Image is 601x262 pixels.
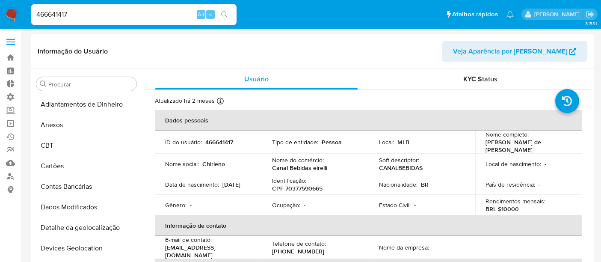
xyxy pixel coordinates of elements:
p: Nacionalidade : [379,181,417,188]
button: Veja Aparência por [PERSON_NAME] [442,41,587,62]
span: s [209,10,212,18]
p: BRL $10000 [486,205,519,213]
p: CPF 70377590665 [272,185,323,192]
p: País de residência : [486,181,535,188]
p: Data de nascimento : [165,181,219,188]
p: - [190,201,192,209]
th: Dados pessoais [155,110,582,131]
p: - [414,201,416,209]
p: Tipo de entidade : [272,138,318,146]
p: Local de nascimento : [486,160,541,168]
p: - [545,160,546,168]
button: CBT [33,135,140,156]
p: [PERSON_NAME] de [PERSON_NAME] [486,138,568,154]
p: Nome da empresa : [379,244,429,251]
p: Pessoa [322,138,342,146]
p: Telefone de contato : [272,240,326,247]
p: Identificação : [272,177,306,185]
p: BR [421,181,429,188]
button: Anexos [33,115,140,135]
h1: Informação do Usuário [38,47,108,56]
p: Chirleno [202,160,225,168]
p: 466641417 [205,138,233,146]
th: Informação de contato [155,215,582,236]
button: Procurar [40,80,47,87]
p: CANALBEBIDAS [379,164,423,172]
span: Alt [198,10,204,18]
p: Estado Civil : [379,201,411,209]
p: E-mail de contato : [165,236,212,244]
span: Veja Aparência por [PERSON_NAME] [453,41,567,62]
button: search-icon [216,9,233,21]
button: Detalhe da geolocalização [33,217,140,238]
p: - [539,181,540,188]
p: Canal Bebidas eirelli [272,164,327,172]
span: KYC Status [463,74,497,84]
p: Gênero : [165,201,187,209]
input: Pesquise usuários ou casos... [31,9,237,20]
p: - [432,244,434,251]
p: Nome do comércio : [272,156,324,164]
p: [DATE] [222,181,240,188]
p: ID do usuário : [165,138,202,146]
button: Adiantamentos de Dinheiro [33,94,140,115]
p: Rendimentos mensais : [486,197,545,205]
button: Devices Geolocation [33,238,140,259]
button: Contas Bancárias [33,176,140,197]
p: MLB [397,138,409,146]
p: Local : [379,138,394,146]
button: Dados Modificados [33,197,140,217]
p: Ocupação : [272,201,300,209]
input: Procurar [48,80,133,88]
p: alexandra.macedo@mercadolivre.com [534,10,583,18]
a: Notificações [506,11,514,18]
span: Atalhos rápidos [452,10,498,19]
p: Atualizado há 2 meses [155,97,215,105]
p: Nome completo : [486,131,529,138]
p: [EMAIL_ADDRESS][DOMAIN_NAME] [165,244,248,259]
button: Cartões [33,156,140,176]
p: [PHONE_NUMBER] [272,247,324,255]
p: Soft descriptor : [379,156,419,164]
span: Usuário [244,74,269,84]
p: - [304,201,305,209]
a: Sair [586,10,595,19]
p: Nome social : [165,160,199,168]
